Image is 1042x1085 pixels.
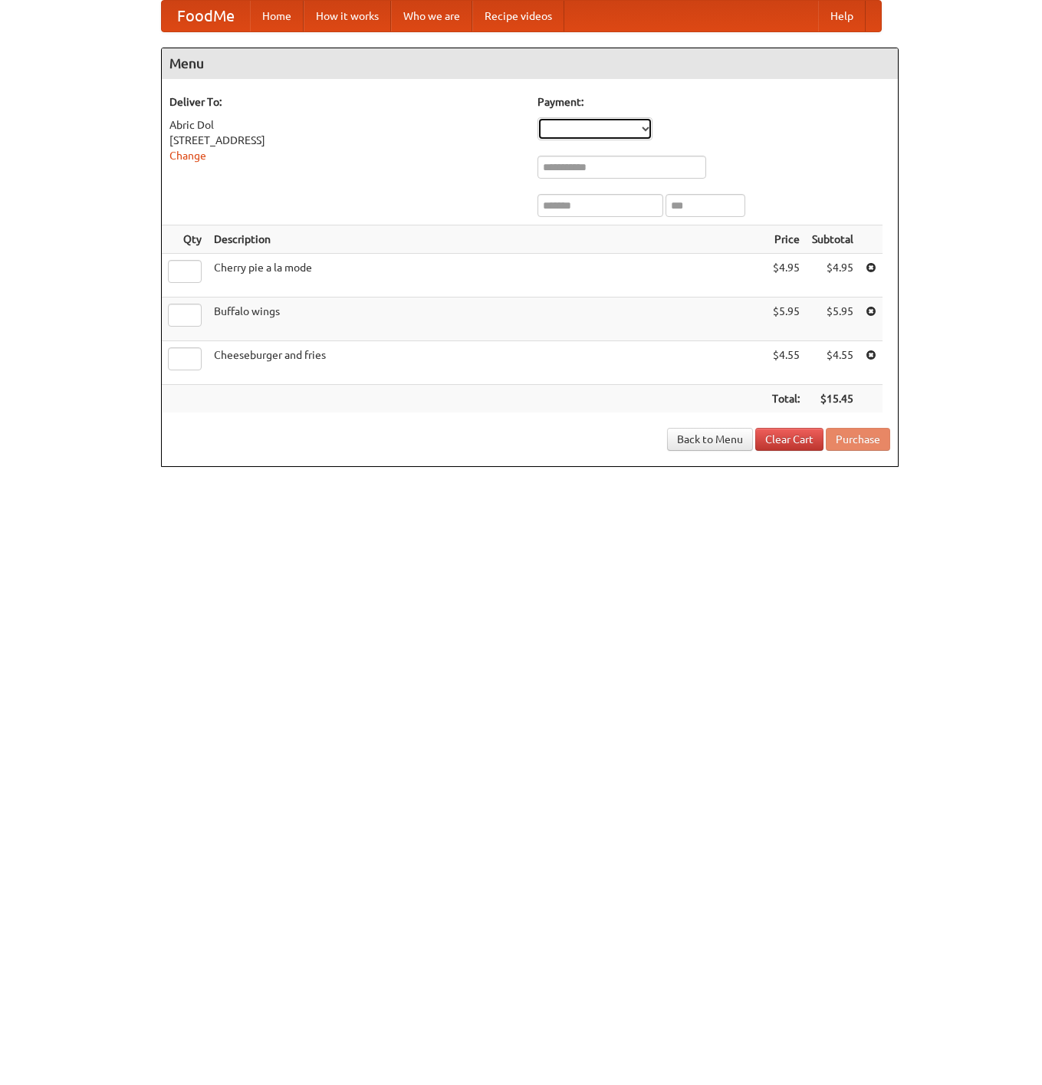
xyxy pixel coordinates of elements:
a: Who we are [391,1,472,31]
td: $4.55 [806,341,860,385]
th: $15.45 [806,385,860,413]
th: Total: [766,385,806,413]
h5: Deliver To: [169,94,522,110]
a: Home [250,1,304,31]
td: $5.95 [806,298,860,341]
th: Qty [162,225,208,254]
a: Clear Cart [755,428,823,451]
td: Buffalo wings [208,298,766,341]
button: Purchase [826,428,890,451]
td: $4.55 [766,341,806,385]
a: Back to Menu [667,428,753,451]
th: Description [208,225,766,254]
h4: Menu [162,48,898,79]
a: Change [169,150,206,162]
h5: Payment: [537,94,890,110]
div: Abric Dol [169,117,522,133]
th: Subtotal [806,225,860,254]
th: Price [766,225,806,254]
a: Help [818,1,866,31]
td: $4.95 [806,254,860,298]
td: Cherry pie a la mode [208,254,766,298]
td: $4.95 [766,254,806,298]
a: Recipe videos [472,1,564,31]
a: How it works [304,1,391,31]
td: Cheeseburger and fries [208,341,766,385]
div: [STREET_ADDRESS] [169,133,522,148]
a: FoodMe [162,1,250,31]
td: $5.95 [766,298,806,341]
